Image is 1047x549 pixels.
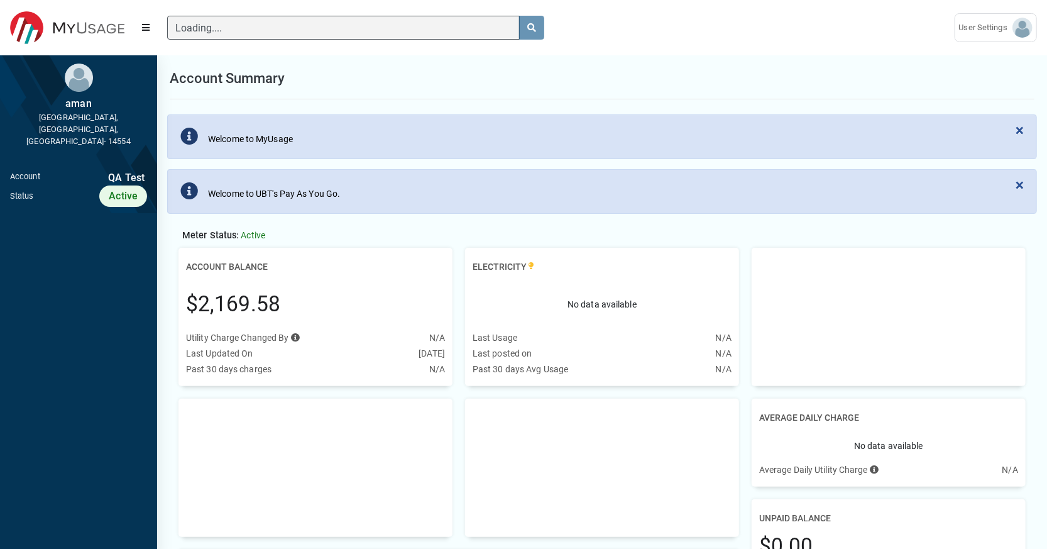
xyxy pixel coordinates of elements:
div: aman [10,96,147,111]
button: search [519,16,544,40]
h2: Electricity [473,255,535,279]
div: Active [99,186,147,207]
span: User Settings [959,21,1012,34]
div: N/A [429,363,445,376]
div: Last Updated On [186,347,253,360]
div: [GEOGRAPHIC_DATA], [GEOGRAPHIC_DATA], [GEOGRAPHIC_DATA]- 14554 [10,111,147,148]
div: N/A [716,347,732,360]
img: ESITESTV3 Logo [10,11,124,45]
div: Average Daily Utility Charge [759,463,879,477]
span: × [1016,121,1024,139]
button: Close [1003,115,1036,145]
div: Last posted on [473,347,532,360]
input: Search [167,16,520,40]
div: N/A [1002,463,1018,477]
div: No data available [473,279,732,331]
a: User Settings [955,13,1037,42]
div: QA Test [40,170,147,186]
div: Welcome to UBT's Pay As You Go. [208,187,340,201]
div: Status [10,190,34,202]
div: Last Usage [473,331,517,345]
span: × [1016,176,1024,194]
span: Active [241,230,265,240]
div: N/A [716,363,732,376]
div: $2,169.58 [186,289,280,320]
button: Close [1003,170,1036,200]
h2: Unpaid balance [759,507,831,530]
button: Menu [134,16,157,39]
div: Past 30 days charges [186,363,271,376]
div: Utility Charge Changed By [186,331,300,345]
span: N/A [429,333,445,343]
h2: Average Daily Charge [759,406,859,430]
div: No data available [759,430,1018,463]
h1: Account Summary [170,68,285,89]
div: Past 30 days Avg Usage [473,363,568,376]
span: Meter Status: [182,230,239,241]
div: Account [10,170,40,186]
div: N/A [716,331,732,345]
div: [DATE] [419,347,445,360]
div: Welcome to MyUsage [208,133,293,146]
h2: Account Balance [186,255,268,279]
